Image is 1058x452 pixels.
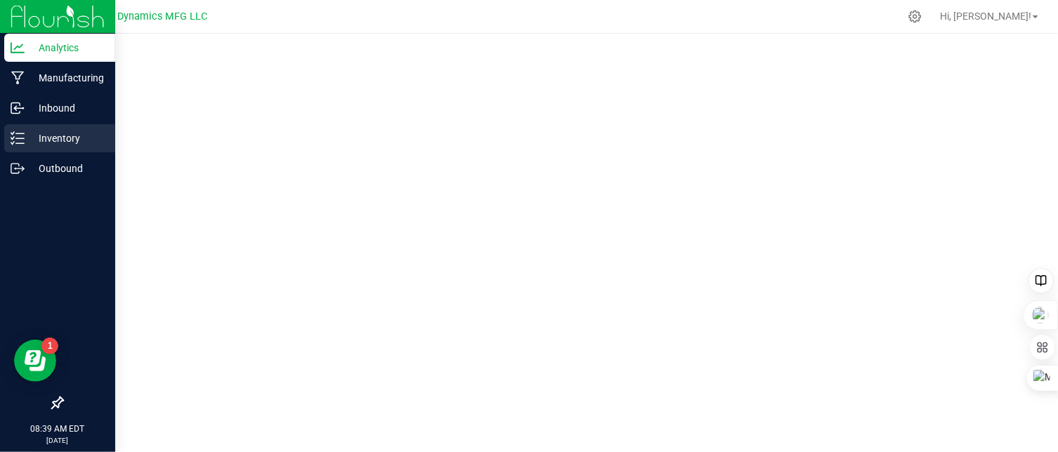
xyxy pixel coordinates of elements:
p: Outbound [25,160,109,177]
inline-svg: Analytics [11,41,25,55]
p: Inventory [25,130,109,147]
inline-svg: Inbound [11,101,25,115]
p: Manufacturing [25,69,109,86]
inline-svg: Manufacturing [11,71,25,85]
inline-svg: Inventory [11,131,25,145]
span: Hi, [PERSON_NAME]! [940,11,1031,22]
p: Inbound [25,100,109,117]
span: Modern Dynamics MFG LLC [79,11,207,22]
iframe: Resource center unread badge [41,338,58,354]
p: Analytics [25,39,109,56]
iframe: Resource center [14,340,56,382]
div: Manage settings [906,10,924,23]
p: [DATE] [6,435,109,446]
inline-svg: Outbound [11,161,25,175]
p: 08:39 AM EDT [6,423,109,435]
